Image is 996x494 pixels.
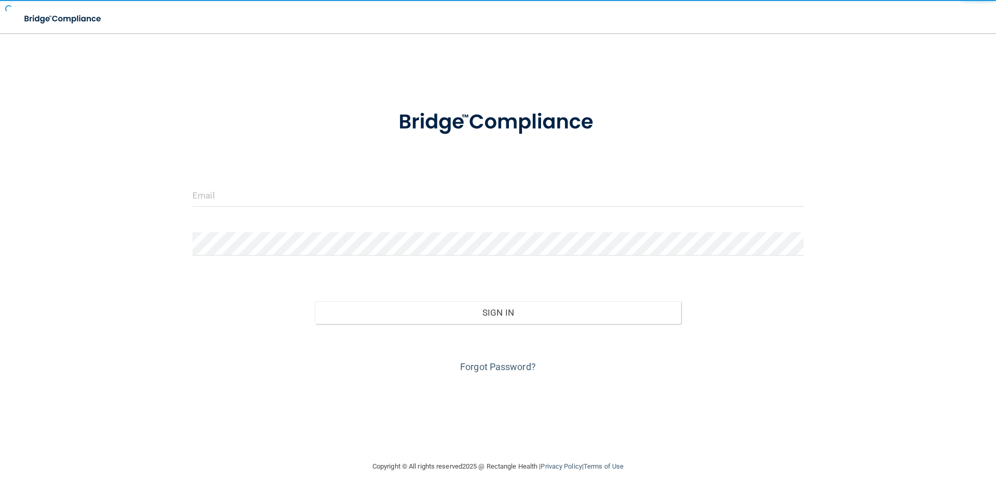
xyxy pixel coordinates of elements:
a: Privacy Policy [541,462,582,470]
a: Terms of Use [584,462,624,470]
img: bridge_compliance_login_screen.278c3ca4.svg [16,8,111,30]
div: Copyright © All rights reserved 2025 @ Rectangle Health | | [309,450,687,483]
img: bridge_compliance_login_screen.278c3ca4.svg [377,95,619,149]
button: Sign In [315,301,682,324]
input: Email [192,184,804,207]
a: Forgot Password? [460,361,536,372]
